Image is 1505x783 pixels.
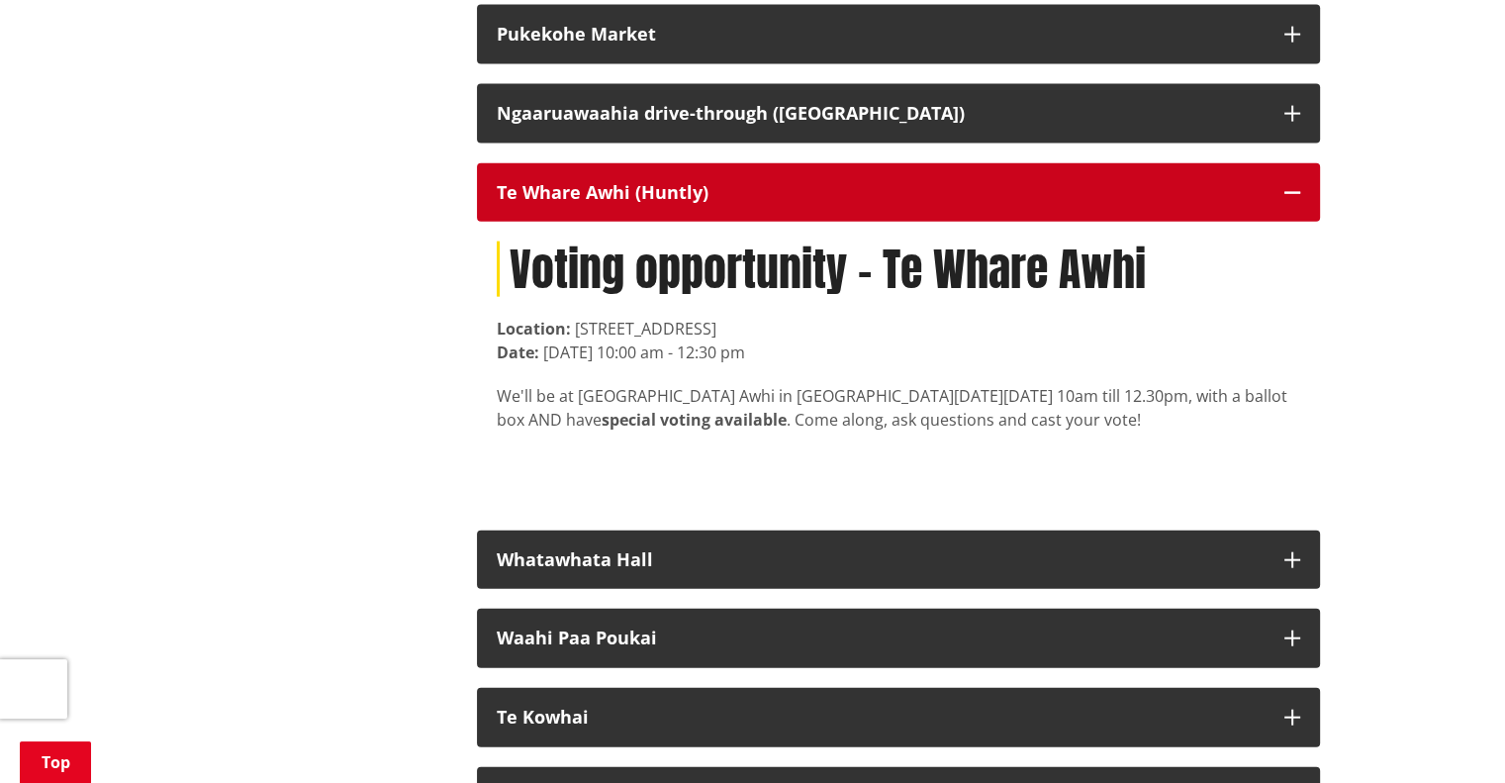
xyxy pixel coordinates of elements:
[543,342,745,363] time: [DATE] 10:00 am - 12:30 pm
[497,708,1265,728] div: Te Kowhai
[497,384,1300,432] div: We'll be at [GEOGRAPHIC_DATA] Awhi in [GEOGRAPHIC_DATA]
[477,84,1320,144] button: Ngaaruawaahia drive-through ([GEOGRAPHIC_DATA])
[497,385,1287,431] span: [DATE][DATE] 10am till 12.30pm, with a ballot box AND have . Come along, ask questions and cast y...
[497,183,1265,203] div: Te Whare Awhi (Huntly)
[497,318,571,340] strong: Location:
[1414,700,1485,771] iframe: Messenger Launcher
[497,629,1265,648] div: Waahi Paa Poukai
[497,342,539,363] strong: Date:
[575,318,716,340] span: [STREET_ADDRESS]
[497,242,1300,296] h1: Voting opportunity - Te Whare Awhi
[477,609,1320,668] button: Waahi Paa Poukai
[602,409,787,431] strong: special voting available
[477,531,1320,590] button: Whatawhata Hall
[477,688,1320,747] button: Te Kowhai
[477,5,1320,64] button: Pukekohe Market
[497,25,1265,45] div: Pukekohe Market
[497,550,1265,570] div: Whatawhata Hall
[497,104,1265,124] div: Ngaaruawaahia drive-through ([GEOGRAPHIC_DATA])
[477,163,1320,223] button: Te Whare Awhi (Huntly)
[20,741,91,783] a: Top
